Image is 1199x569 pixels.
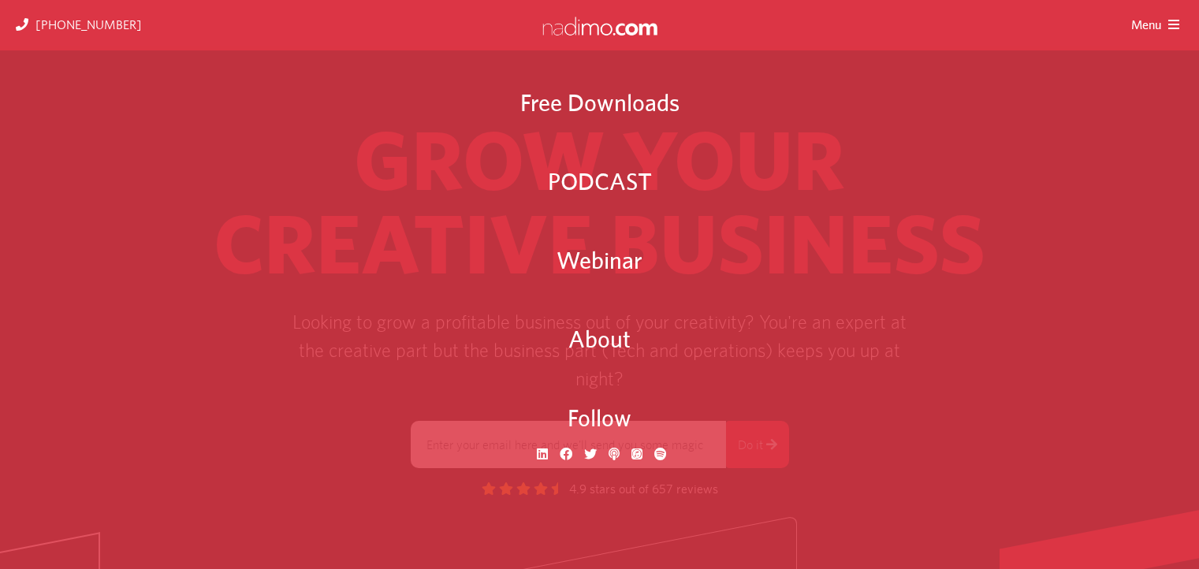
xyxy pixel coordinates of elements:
[548,164,652,203] span: PODCAST
[541,16,659,36] img: logo-white.png
[35,17,142,33] span: [PHONE_NUMBER]
[568,322,631,361] span: About
[520,85,680,125] span: Free Downloads
[16,17,142,33] a: [PHONE_NUMBER]
[568,400,631,440] span: Follow
[557,243,642,282] span: Webinar
[1131,17,1165,33] span: Menu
